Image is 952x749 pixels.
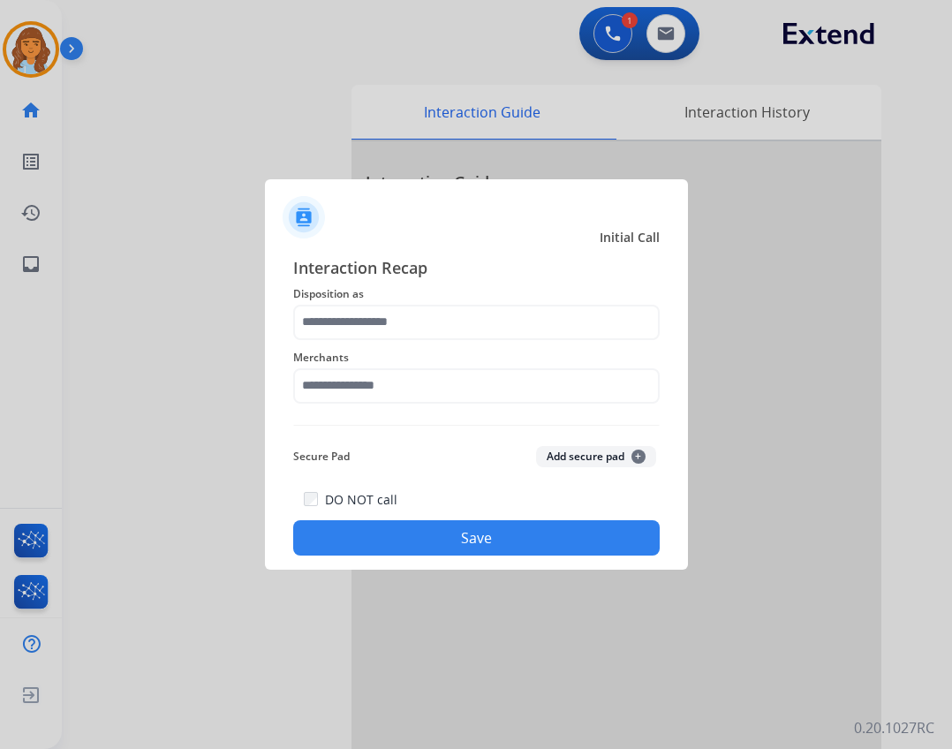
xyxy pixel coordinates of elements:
[854,717,934,738] p: 0.20.1027RC
[283,196,325,238] img: contactIcon
[325,491,397,509] label: DO NOT call
[293,446,350,467] span: Secure Pad
[600,229,660,246] span: Initial Call
[536,446,656,467] button: Add secure pad+
[293,284,660,305] span: Disposition as
[293,425,660,426] img: contact-recap-line.svg
[293,255,660,284] span: Interaction Recap
[293,520,660,556] button: Save
[293,347,660,368] span: Merchants
[631,450,646,464] span: +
